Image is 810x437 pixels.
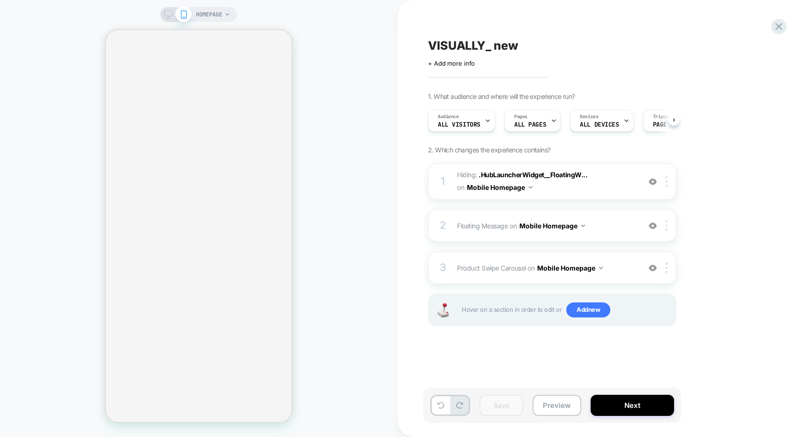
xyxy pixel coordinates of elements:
div: 2 [438,216,448,235]
span: + Add more info [428,60,475,67]
span: Trigger [653,113,671,120]
img: close [666,176,667,187]
span: Devices [580,113,598,120]
button: Save [480,395,523,416]
span: All Visitors [438,121,480,128]
span: 2. Which changes the experience contains? [428,146,550,154]
span: .HubLauncherWidget__FloatingW... [479,171,587,179]
span: ALL PAGES [514,121,546,128]
span: HOMEPAGE [196,7,222,22]
button: Next [591,395,674,416]
div: 1 [438,172,448,191]
span: on [527,262,534,274]
button: Mobile Homepage [467,181,532,194]
span: Hover on a section in order to edit or [462,302,671,317]
img: down arrow [529,186,532,188]
img: crossed eye [649,264,657,272]
span: on [457,181,464,193]
span: Product Swipe Carousel [457,264,526,272]
button: Preview [532,395,581,416]
img: close [666,220,667,231]
button: Mobile Homepage [519,219,585,233]
img: Joystick [434,303,452,317]
div: 3 [438,258,448,277]
span: VISUALLY_ new [428,38,518,53]
span: 1. What audience and where will the experience run? [428,92,575,100]
button: Mobile Homepage [537,261,603,275]
span: ALL DEVICES [580,121,619,128]
img: crossed eye [649,222,657,230]
span: Pages [514,113,527,120]
span: Floating Message [457,222,508,230]
span: Add new [566,302,610,317]
span: Hiding : [457,169,636,194]
span: Page Load [653,121,685,128]
img: crossed eye [649,178,657,186]
span: Audience [438,113,459,120]
span: on [510,220,517,232]
img: down arrow [581,225,585,227]
img: down arrow [599,267,603,269]
iframe: To enrich screen reader interactions, please activate Accessibility in Grammarly extension settings [106,30,292,422]
img: close [666,263,667,273]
